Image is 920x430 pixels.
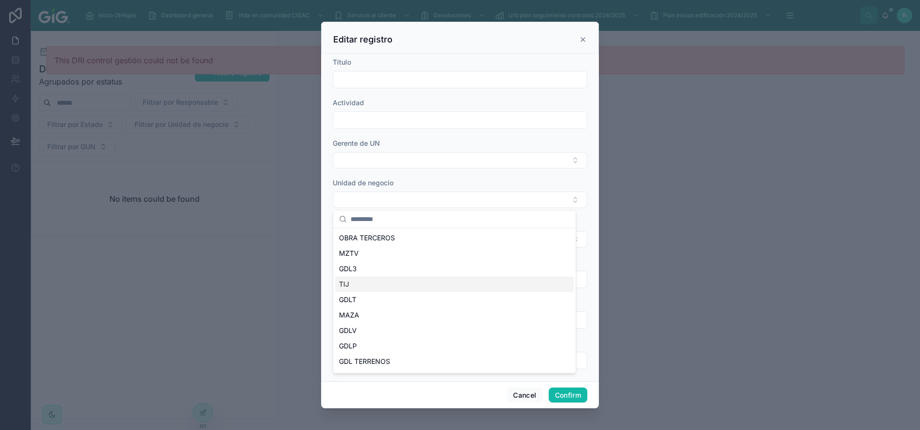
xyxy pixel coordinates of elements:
[333,152,587,168] button: Select Button
[339,310,359,320] span: MAZA
[339,264,357,274] span: GDL3
[507,388,542,403] button: Cancel
[333,34,392,45] h3: Editar registro
[339,372,353,382] span: AGS
[333,192,587,208] button: Select Button
[339,295,356,305] span: GDLT
[339,249,359,258] span: MZTV
[339,341,357,351] span: GDLP
[339,279,349,289] span: TIJ
[339,233,395,243] span: OBRA TERCEROS
[333,379,362,388] span: Manzana
[549,388,587,403] button: Confirm
[333,228,576,373] div: Suggestions
[333,179,393,187] span: Unidad de negocio
[333,139,380,147] span: Gerente de UN
[333,58,351,66] span: Título
[333,98,364,107] span: Actividad
[339,326,357,335] span: GDLV
[339,357,390,366] span: GDL TERRENOS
